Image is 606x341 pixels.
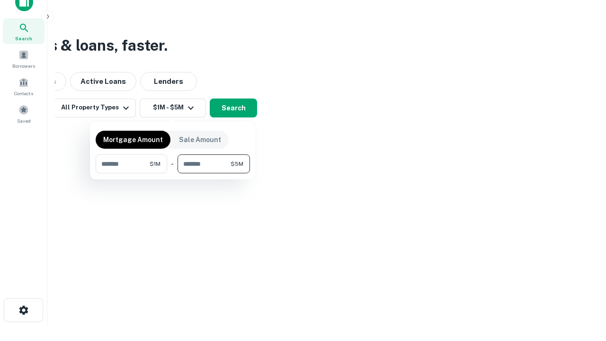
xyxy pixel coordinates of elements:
[103,135,163,145] p: Mortgage Amount
[179,135,221,145] p: Sale Amount
[171,154,174,173] div: -
[150,160,160,168] span: $1M
[559,265,606,311] iframe: Chat Widget
[231,160,243,168] span: $5M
